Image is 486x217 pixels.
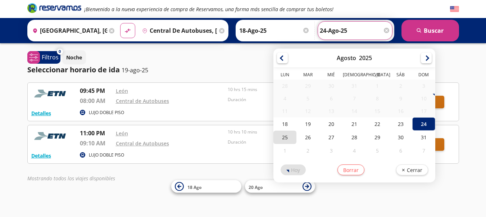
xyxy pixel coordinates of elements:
a: León [116,87,128,94]
button: Detalles [31,109,51,117]
div: 06-Sep-25 [389,144,412,157]
div: 03-Sep-25 [319,144,342,157]
th: Viernes [366,72,389,80]
div: 23-Ago-25 [389,117,412,131]
div: 31-Ago-25 [412,131,435,144]
div: 08-Ago-25 [366,92,389,105]
div: 24-Ago-25 [412,117,435,131]
div: 26-Ago-25 [296,131,319,144]
div: 25-Ago-25 [273,131,296,144]
p: Noche [66,54,82,61]
span: 18 Ago [187,184,201,190]
p: 08:00 AM [80,96,112,105]
div: 21-Ago-25 [343,117,366,131]
div: 04-Ago-25 [273,92,296,105]
p: Filtros [42,53,59,62]
p: 19-ago-25 [122,66,148,74]
div: 07-Ago-25 [343,92,366,105]
input: Elegir Fecha [239,22,310,40]
p: Seleccionar horario de ida [27,64,120,75]
div: 29-Jul-25 [296,80,319,92]
p: 09:45 PM [80,86,112,95]
button: Buscar [401,20,459,41]
button: 20 Ago [245,180,315,193]
input: Buscar Origen [29,22,108,40]
div: 15-Ago-25 [366,105,389,117]
div: 22-Ago-25 [366,117,389,131]
div: 02-Sep-25 [296,144,319,157]
div: 17-Ago-25 [412,105,435,117]
button: 0Filtros [27,51,60,64]
div: 10-Ago-25 [412,92,435,105]
button: English [450,5,459,14]
p: 10 hrs 10 mins [228,129,336,135]
p: 09:10 AM [80,139,112,148]
button: 18 Ago [171,180,241,193]
p: LUJO DOBLE PISO [89,152,124,158]
div: 27-Ago-25 [319,131,342,144]
div: 28-Ago-25 [343,131,366,144]
button: Detalles [31,152,51,159]
th: Miércoles [319,72,342,80]
div: 2025 [359,54,372,62]
div: 03-Ago-25 [412,80,435,92]
th: Martes [296,72,319,80]
div: 05-Sep-25 [366,144,389,157]
div: 07-Sep-25 [412,144,435,157]
div: 31-Jul-25 [343,80,366,92]
button: Cerrar [396,164,428,175]
th: Lunes [273,72,296,80]
p: 10 hrs 15 mins [228,86,336,93]
button: Borrar [337,164,364,175]
div: 12-Ago-25 [296,105,319,117]
div: 09-Ago-25 [389,92,412,105]
div: Agosto [337,54,356,62]
p: Duración [228,96,336,103]
div: 19-Ago-25 [296,117,319,131]
th: Sábado [389,72,412,80]
a: León [116,130,128,137]
div: 30-Jul-25 [319,80,342,92]
img: RESERVAMOS [31,129,71,143]
button: Noche [62,50,86,64]
input: Opcional [320,22,390,40]
span: 0 [59,49,61,55]
p: Duración [228,139,336,145]
a: Central de Autobuses [116,98,169,104]
div: 01-Ago-25 [366,80,389,92]
img: RESERVAMOS [31,86,71,101]
div: 14-Ago-25 [343,105,366,117]
p: LUJO DOBLE PISO [89,109,124,116]
div: 04-Sep-25 [343,144,366,157]
th: Jueves [343,72,366,80]
div: 13-Ago-25 [319,105,342,117]
div: 20-Ago-25 [319,117,342,131]
a: Central de Autobuses [116,140,169,147]
i: Brand Logo [27,3,81,13]
em: ¡Bienvenido a la nueva experiencia de compra de Reservamos, una forma más sencilla de comprar tus... [84,6,333,13]
button: Hoy [281,164,306,175]
div: 05-Ago-25 [296,92,319,105]
span: 20 Ago [249,184,263,190]
a: Brand Logo [27,3,81,15]
em: Mostrando todos los viajes disponibles [27,175,115,182]
p: 11:00 PM [80,129,112,137]
div: 18-Ago-25 [273,117,296,131]
input: Buscar Destino [139,22,217,40]
div: 06-Ago-25 [319,92,342,105]
div: 29-Ago-25 [366,131,389,144]
div: 30-Ago-25 [389,131,412,144]
th: Domingo [412,72,435,80]
div: 02-Ago-25 [389,80,412,92]
div: 01-Sep-25 [273,144,296,157]
div: 11-Ago-25 [273,105,296,117]
div: 16-Ago-25 [389,105,412,117]
div: 28-Jul-25 [273,80,296,92]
